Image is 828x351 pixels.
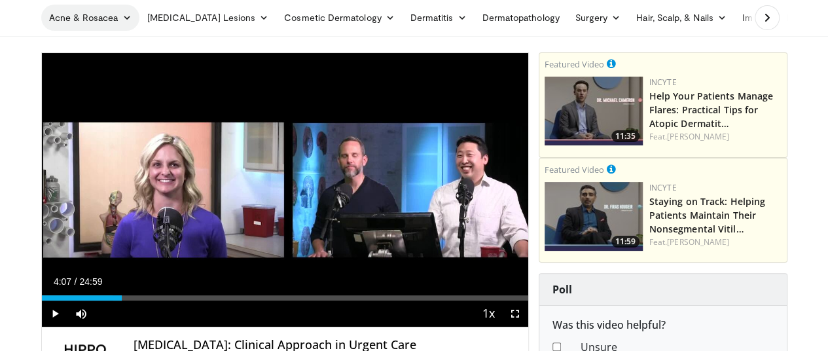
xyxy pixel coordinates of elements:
button: Mute [68,301,94,327]
a: Dermatitis [403,5,475,31]
div: Feat. [649,131,782,143]
img: 601112bd-de26-4187-b266-f7c9c3587f14.png.150x105_q85_crop-smart_upscale.jpg [545,77,643,145]
span: 11:35 [611,130,639,142]
img: fe0751a3-754b-4fa7-bfe3-852521745b57.png.150x105_q85_crop-smart_upscale.jpg [545,182,643,251]
button: Play [42,301,68,327]
button: Fullscreen [502,301,528,327]
a: Incyte [649,77,677,88]
a: Cosmetic Dermatology [276,5,402,31]
small: Featured Video [545,58,604,70]
div: Feat. [649,236,782,248]
button: Playback Rate [476,301,502,327]
a: 11:59 [545,182,643,251]
a: Dermatopathology [474,5,567,31]
a: 11:35 [545,77,643,145]
span: 24:59 [79,276,102,287]
video-js: Video Player [42,53,528,327]
span: 11:59 [611,236,639,248]
div: Progress Bar [42,295,528,301]
a: Help Your Patients Manage Flares: Practical Tips for Atopic Dermatit… [649,90,774,130]
a: [MEDICAL_DATA] Lesions [139,5,277,31]
h6: Was this video helpful? [552,319,774,331]
a: Staying on Track: Helping Patients Maintain Their Nonsegmental Vitil… [649,195,766,235]
small: Featured Video [545,164,604,175]
a: [PERSON_NAME] [667,236,729,248]
strong: Poll [552,282,572,297]
a: Acne & Rosacea [41,5,139,31]
a: Surgery [567,5,629,31]
a: [PERSON_NAME] [667,131,729,142]
a: Incyte [649,182,677,193]
span: 4:07 [54,276,71,287]
span: / [75,276,77,287]
a: Hair, Scalp, & Nails [628,5,734,31]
